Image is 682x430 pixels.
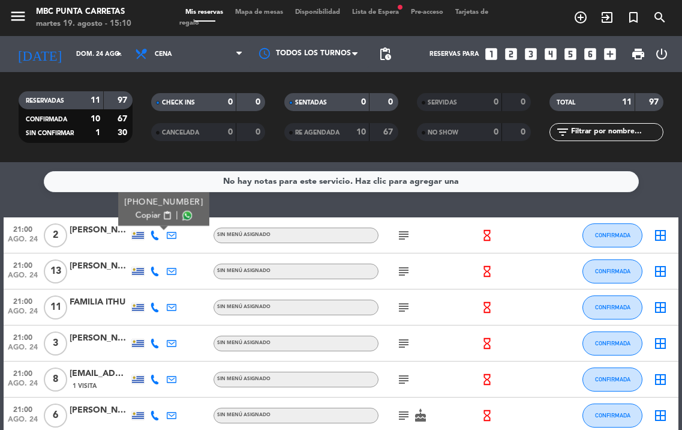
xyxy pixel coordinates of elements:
span: Cena [155,50,172,58]
div: No hay notas para este servicio. Haz clic para agregar una [223,175,459,189]
i: turned_in_not [626,10,641,25]
span: Sin menú asignado [217,232,271,237]
i: hourglass_empty [480,409,494,422]
i: looks_4 [543,46,558,62]
i: border_all [653,408,668,423]
span: Sin menú asignado [217,268,271,273]
span: RE AGENDADA [295,130,340,136]
i: search [653,10,667,25]
strong: 0 [256,98,263,106]
span: CONFIRMADA [595,412,630,419]
i: subject [396,336,411,351]
span: TOTAL [557,100,575,106]
i: border_all [653,228,668,243]
span: 21:00 [8,294,38,307]
span: ago. 24 [8,344,38,357]
div: FAMILIA ITHU [70,295,130,309]
button: CONFIRMADA [582,368,642,392]
span: | [176,209,178,222]
i: subject [396,372,411,387]
span: 13 [44,259,67,283]
strong: 0 [388,98,395,106]
span: SENTADAS [295,100,327,106]
span: CONFIRMADA [26,117,67,123]
strong: 10 [356,128,366,136]
strong: 11 [622,98,632,106]
div: [PHONE_NUMBER] [124,196,203,209]
strong: 1 [95,129,100,137]
div: [PERSON_NAME] [70,223,130,237]
i: subject [396,408,411,423]
span: CHECK INS [162,100,195,106]
i: [DATE] [9,41,70,67]
span: ago. 24 [8,380,38,393]
span: 2 [44,223,67,247]
span: content_paste [163,211,172,220]
span: CONFIRMADA [595,376,630,383]
input: Filtrar por nombre... [570,126,663,139]
i: border_all [653,336,668,351]
strong: 0 [361,98,366,106]
div: martes 19. agosto - 15:10 [36,18,131,30]
strong: 0 [228,98,233,106]
i: border_all [653,372,668,387]
span: Disponibilidad [289,9,346,16]
span: Sin menú asignado [217,341,271,345]
i: exit_to_app [600,10,614,25]
div: [PERSON_NAME] [70,332,130,345]
span: 21:00 [8,330,38,344]
span: Mis reservas [179,9,229,16]
strong: 67 [383,128,395,136]
span: CONFIRMADA [595,232,630,238]
strong: 10 [91,115,100,123]
i: subject [396,264,411,279]
i: power_settings_new [654,47,669,61]
span: pending_actions [378,47,392,61]
i: menu [9,7,27,25]
strong: 11 [91,96,100,104]
span: 11 [44,295,67,319]
span: 21:00 [8,258,38,271]
strong: 97 [118,96,130,104]
span: ago. 24 [8,235,38,249]
div: [EMAIL_ADDRESS][DOMAIN_NAME] [70,367,130,381]
span: CONFIRMADA [595,304,630,310]
span: Lista de Espera [346,9,405,16]
i: looks_one [483,46,499,62]
i: filter_list [555,125,570,139]
i: subject [396,300,411,315]
i: hourglass_empty [480,301,494,314]
i: hourglass_empty [480,337,494,350]
span: CONFIRMADA [595,340,630,347]
span: 21:00 [8,402,38,416]
span: 6 [44,404,67,428]
span: Pre-acceso [405,9,449,16]
i: looks_3 [523,46,539,62]
span: ago. 24 [8,307,38,321]
span: fiber_manual_record [396,4,404,11]
i: border_all [653,264,668,279]
div: [PERSON_NAME] [70,259,130,273]
strong: 0 [494,128,498,136]
div: MBC Punta Carretas [36,6,131,18]
strong: 0 [256,128,263,136]
button: CONFIRMADA [582,404,642,428]
span: 21:00 [8,366,38,380]
button: Copiarcontent_paste [136,209,172,222]
strong: 97 [649,98,661,106]
strong: 67 [118,115,130,123]
span: Reservas para [429,50,479,58]
span: Sin menú asignado [217,304,271,309]
i: hourglass_empty [480,265,494,278]
i: add_box [602,46,618,62]
span: ago. 24 [8,271,38,285]
span: 3 [44,332,67,356]
span: print [631,47,645,61]
span: SIN CONFIRMAR [26,130,74,136]
i: hourglass_empty [480,229,494,242]
span: CANCELADA [162,130,199,136]
strong: 0 [494,98,498,106]
i: add_circle_outline [573,10,588,25]
i: looks_5 [563,46,578,62]
span: Copiar [136,209,161,222]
